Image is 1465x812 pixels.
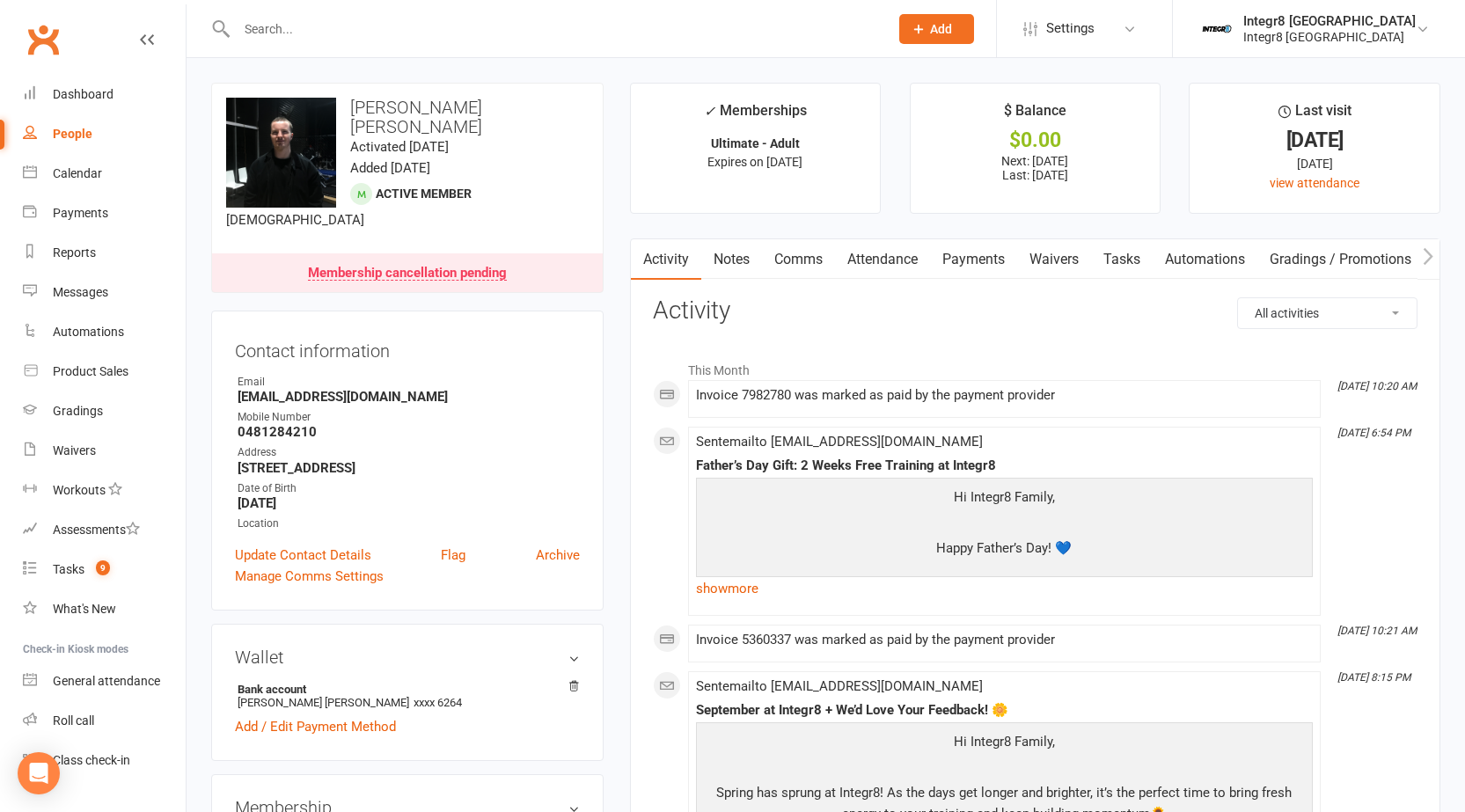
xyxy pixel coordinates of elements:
[536,545,580,566] a: Archive
[53,127,92,141] div: People
[696,678,983,694] span: Sent email to [EMAIL_ADDRESS][DOMAIN_NAME]
[53,364,128,378] div: Product Sales
[96,560,110,575] span: 9
[238,389,580,405] strong: [EMAIL_ADDRESS][DOMAIN_NAME]
[696,633,1313,647] div: Invoice 5360337 was marked as paid by the payment provider
[1270,176,1359,190] a: view attendance
[53,404,103,418] div: Gradings
[23,550,186,589] a: Tasks 9
[238,516,580,532] div: Location
[23,273,186,312] a: Messages
[226,98,336,208] img: image1746085003.png
[631,239,701,280] a: Activity
[414,696,462,709] span: xxxx 6264
[1337,671,1410,684] i: [DATE] 8:15 PM
[350,160,430,176] time: Added [DATE]
[238,409,580,426] div: Mobile Number
[238,495,580,511] strong: [DATE]
[231,17,876,41] input: Search...
[23,233,186,273] a: Reports
[238,460,580,476] strong: [STREET_ADDRESS]
[1278,99,1351,131] div: Last visit
[835,239,930,280] a: Attendance
[23,431,186,471] a: Waivers
[1091,239,1153,280] a: Tasks
[701,239,762,280] a: Notes
[235,566,384,587] a: Manage Comms Settings
[53,713,94,728] div: Roll call
[235,545,371,566] a: Update Contact Details
[23,471,186,510] a: Workouts
[1205,131,1424,150] div: [DATE]
[1017,239,1091,280] a: Waivers
[23,662,186,701] a: General attendance kiosk mode
[23,701,186,741] a: Roll call
[238,374,580,391] div: Email
[23,510,186,550] a: Assessments
[350,139,449,155] time: Activated [DATE]
[930,22,952,36] span: Add
[696,703,1313,718] div: September at Integr8 + We’d Love Your Feedback! 🌼
[53,166,102,180] div: Calendar
[1046,9,1095,48] span: Settings
[653,297,1417,325] h3: Activity
[23,352,186,391] a: Product Sales
[762,239,835,280] a: Comms
[696,458,1313,473] div: Father’s Day Gift: 2 Weeks Free Training at Integr8
[23,114,186,154] a: People
[235,334,580,361] h3: Contact information
[441,545,465,566] a: Flag
[1004,99,1066,131] div: $ Balance
[930,239,1017,280] a: Payments
[23,154,186,194] a: Calendar
[1257,239,1424,280] a: Gradings / Promotions
[1337,427,1410,439] i: [DATE] 6:54 PM
[53,674,160,688] div: General attendance
[376,187,472,201] span: Active member
[700,538,1308,563] p: Happy Father’s Day! 💙
[53,245,96,260] div: Reports
[23,194,186,233] a: Payments
[53,483,106,497] div: Workouts
[1337,625,1417,637] i: [DATE] 10:21 AM
[700,731,1308,757] p: Hi Integr8 Family,
[1199,11,1234,47] img: thumb_image1744271085.png
[23,741,186,780] a: Class kiosk mode
[1243,29,1416,45] div: Integr8 [GEOGRAPHIC_DATA]
[23,391,186,431] a: Gradings
[927,131,1145,150] div: $0.00
[704,103,715,120] i: ✓
[711,136,800,150] strong: Ultimate - Adult
[18,752,60,794] div: Open Intercom Messenger
[23,589,186,629] a: What's New
[53,87,114,101] div: Dashboard
[238,424,580,440] strong: 0481284210
[696,434,983,450] span: Sent email to [EMAIL_ADDRESS][DOMAIN_NAME]
[696,388,1313,403] div: Invoice 7982780 was marked as paid by the payment provider
[696,576,1313,601] a: show more
[899,14,974,44] button: Add
[235,647,580,667] h3: Wallet
[226,212,364,228] span: [DEMOGRAPHIC_DATA]
[238,683,571,696] strong: Bank account
[707,155,802,169] span: Expires on [DATE]
[53,753,130,767] div: Class check-in
[1243,13,1416,29] div: Integr8 [GEOGRAPHIC_DATA]
[308,267,507,281] div: Membership cancellation pending
[1205,154,1424,173] div: [DATE]
[226,98,589,136] h3: [PERSON_NAME] [PERSON_NAME]
[927,154,1145,182] p: Next: [DATE] Last: [DATE]
[53,443,96,457] div: Waivers
[704,99,807,132] div: Memberships
[235,680,580,712] li: [PERSON_NAME] [PERSON_NAME]
[53,523,140,537] div: Assessments
[23,312,186,352] a: Automations
[53,325,124,339] div: Automations
[53,602,116,616] div: What's New
[53,562,84,576] div: Tasks
[53,285,108,299] div: Messages
[53,206,108,220] div: Payments
[700,486,1308,512] p: Hi Integr8 Family,
[238,480,580,497] div: Date of Birth
[1153,239,1257,280] a: Automations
